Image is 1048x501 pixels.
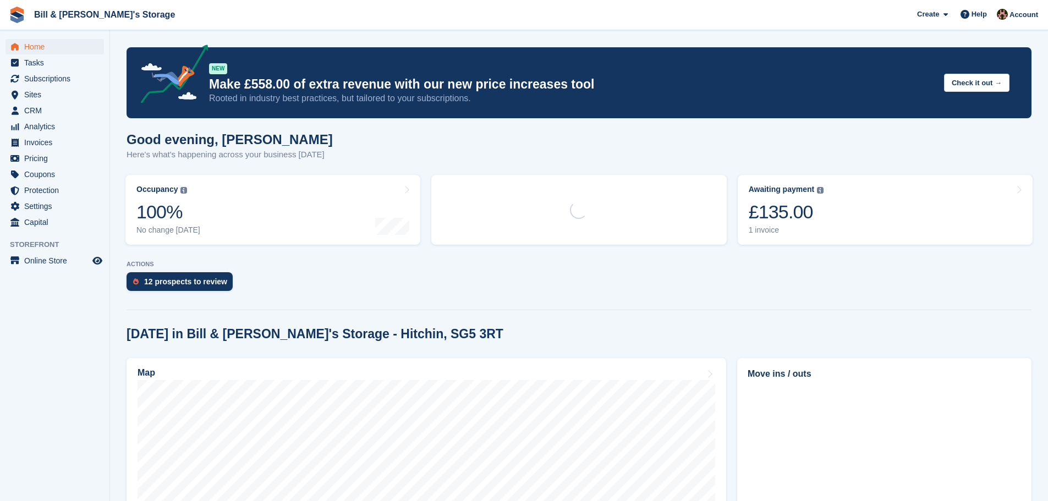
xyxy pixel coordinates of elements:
span: Invoices [24,135,90,150]
img: prospect-51fa495bee0391a8d652442698ab0144808aea92771e9ea1ae160a38d050c398.svg [133,278,139,285]
img: icon-info-grey-7440780725fd019a000dd9b08b2336e03edf1995a4989e88bcd33f0948082b44.svg [817,187,824,194]
a: menu [6,199,104,214]
a: Bill & [PERSON_NAME]'s Storage [30,5,179,24]
a: Preview store [91,254,104,267]
a: menu [6,55,104,70]
span: Help [972,9,987,20]
span: Settings [24,199,90,214]
p: ACTIONS [127,261,1031,268]
img: Jack Bottesch [997,9,1008,20]
img: stora-icon-8386f47178a22dfd0bd8f6a31ec36ba5ce8667c1dd55bd0f319d3a0aa187defe.svg [9,7,25,23]
a: menu [6,151,104,166]
span: Home [24,39,90,54]
a: menu [6,167,104,182]
a: 12 prospects to review [127,272,238,296]
a: menu [6,39,104,54]
a: menu [6,135,104,150]
a: menu [6,71,104,86]
div: 1 invoice [749,225,824,235]
a: Awaiting payment £135.00 1 invoice [738,175,1033,245]
span: Account [1009,9,1038,20]
p: Here's what's happening across your business [DATE] [127,148,333,161]
div: Occupancy [136,185,178,194]
span: Protection [24,183,90,198]
span: Coupons [24,167,90,182]
span: Storefront [10,239,109,250]
span: Subscriptions [24,71,90,86]
div: £135.00 [749,201,824,223]
a: menu [6,87,104,102]
div: 12 prospects to review [144,277,227,286]
div: Awaiting payment [749,185,815,194]
span: Tasks [24,55,90,70]
p: Make £558.00 of extra revenue with our new price increases tool [209,76,935,92]
div: 100% [136,201,200,223]
img: icon-info-grey-7440780725fd019a000dd9b08b2336e03edf1995a4989e88bcd33f0948082b44.svg [180,187,187,194]
h2: [DATE] in Bill & [PERSON_NAME]'s Storage - Hitchin, SG5 3RT [127,327,503,342]
img: price-adjustments-announcement-icon-8257ccfd72463d97f412b2fc003d46551f7dbcb40ab6d574587a9cd5c0d94... [131,45,208,107]
span: CRM [24,103,90,118]
a: menu [6,253,104,268]
span: Create [917,9,939,20]
a: Occupancy 100% No change [DATE] [125,175,420,245]
a: menu [6,119,104,134]
span: Capital [24,214,90,230]
a: menu [6,103,104,118]
button: Check it out → [944,74,1009,92]
span: Pricing [24,151,90,166]
h2: Move ins / outs [748,367,1021,381]
h2: Map [138,368,155,378]
p: Rooted in industry best practices, but tailored to your subscriptions. [209,92,935,104]
div: NEW [209,63,227,74]
span: Sites [24,87,90,102]
span: Analytics [24,119,90,134]
div: No change [DATE] [136,225,200,235]
span: Online Store [24,253,90,268]
a: menu [6,214,104,230]
a: menu [6,183,104,198]
h1: Good evening, [PERSON_NAME] [127,132,333,147]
